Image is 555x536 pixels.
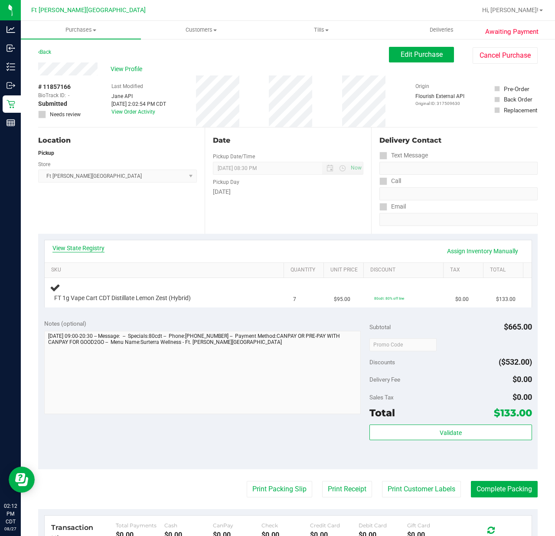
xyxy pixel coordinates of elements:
[374,296,404,301] span: 80cdt: 80% off line
[293,295,296,304] span: 7
[382,481,461,497] button: Print Customer Labels
[369,394,394,401] span: Sales Tax
[482,7,539,13] span: Hi, [PERSON_NAME]!
[50,111,81,118] span: Needs review
[496,295,516,304] span: $133.00
[31,7,146,14] span: Ft [PERSON_NAME][GEOGRAPHIC_DATA]
[261,21,381,39] a: Tills
[4,526,17,532] p: 08/27
[38,99,67,108] span: Submitted
[369,354,395,370] span: Discounts
[322,481,372,497] button: Print Receipt
[504,106,537,114] div: Replacement
[310,522,359,529] div: Credit Card
[116,522,164,529] div: Total Payments
[52,244,104,252] a: View State Registry
[471,481,538,497] button: Complete Packing
[261,522,310,529] div: Check
[494,407,532,419] span: $133.00
[54,294,191,302] span: FT 1g Vape Cart CDT Distillate Lemon Zest (Hybrid)
[455,295,469,304] span: $0.00
[111,65,145,74] span: View Profile
[334,295,350,304] span: $95.00
[213,135,363,146] div: Date
[379,162,538,175] input: Format: (999) 999-9999
[213,522,261,529] div: CanPay
[369,425,532,440] button: Validate
[490,267,519,274] a: Total
[38,49,51,55] a: Back
[379,175,401,187] label: Call
[440,429,462,436] span: Validate
[291,267,320,274] a: Quantity
[7,118,15,127] inline-svg: Reports
[473,47,538,64] button: Cancel Purchase
[415,100,464,107] p: Original ID: 317509630
[415,92,464,107] div: Flourish External API
[68,92,69,99] span: -
[164,522,213,529] div: Cash
[7,100,15,108] inline-svg: Retail
[369,407,395,419] span: Total
[111,109,155,115] a: View Order Activity
[247,481,312,497] button: Print Packing Slip
[213,178,239,186] label: Pickup Day
[111,100,166,108] div: [DATE] 2:02:54 PM CDT
[213,153,255,160] label: Pickup Date/Time
[38,92,66,99] span: BioTrack ID:
[513,392,532,402] span: $0.00
[369,338,437,351] input: Promo Code
[330,267,360,274] a: Unit Price
[141,21,261,39] a: Customers
[4,502,17,526] p: 02:12 PM CDT
[418,26,465,34] span: Deliveries
[379,135,538,146] div: Delivery Contact
[379,200,406,213] label: Email
[407,522,456,529] div: Gift Card
[7,81,15,90] inline-svg: Outbound
[513,375,532,384] span: $0.00
[382,21,502,39] a: Deliveries
[7,25,15,34] inline-svg: Analytics
[401,50,443,59] span: Edit Purchase
[51,267,281,274] a: SKU
[359,522,407,529] div: Debit Card
[370,267,440,274] a: Discount
[38,160,50,168] label: Store
[504,85,529,93] div: Pre-Order
[379,149,428,162] label: Text Message
[415,82,429,90] label: Origin
[21,26,141,34] span: Purchases
[38,82,71,92] span: # 11857166
[7,62,15,71] inline-svg: Inventory
[38,150,54,156] strong: Pickup
[450,267,480,274] a: Tax
[369,376,400,383] span: Delivery Fee
[369,324,391,330] span: Subtotal
[111,82,143,90] label: Last Modified
[504,322,532,331] span: $665.00
[21,21,141,39] a: Purchases
[9,467,35,493] iframe: Resource center
[261,26,381,34] span: Tills
[441,244,524,258] a: Assign Inventory Manually
[7,44,15,52] inline-svg: Inbound
[485,27,539,37] span: Awaiting Payment
[141,26,261,34] span: Customers
[499,357,532,366] span: ($532.00)
[389,47,454,62] button: Edit Purchase
[504,95,532,104] div: Back Order
[38,135,197,146] div: Location
[213,187,363,196] div: [DATE]
[111,92,166,100] div: Jane API
[379,187,538,200] input: Format: (999) 999-9999
[44,320,86,327] span: Notes (optional)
